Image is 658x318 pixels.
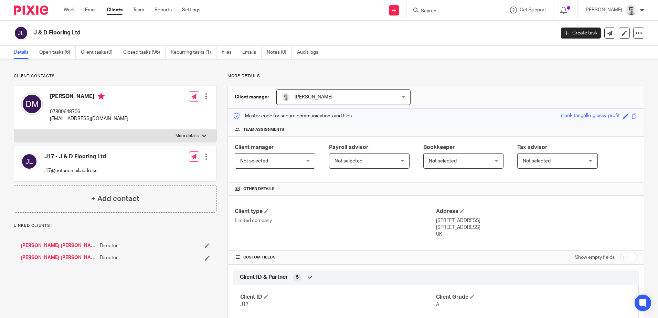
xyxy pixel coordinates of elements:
[240,274,288,281] span: Client ID & Partner
[520,8,546,12] span: Get Support
[14,73,217,79] p: Client contacts
[21,242,96,249] a: [PERSON_NAME] [PERSON_NAME]
[267,46,292,59] a: Notes (0)
[14,6,48,15] img: Pixie
[243,127,284,132] span: Team assignments
[423,145,455,150] span: Bookkeeper
[235,94,269,100] h3: Client manager
[243,186,275,192] span: Other details
[235,217,436,224] p: Limited company
[282,93,290,101] img: Andy_2025.jpg
[91,193,139,204] h4: + Add contact
[21,153,38,170] img: svg%3E
[171,46,216,59] a: Recurring tasks (1)
[107,7,123,13] a: Clients
[64,7,75,13] a: Work
[50,115,128,122] p: [EMAIL_ADDRESS][DOMAIN_NAME]
[100,254,118,261] span: Director
[100,242,118,249] span: Director
[123,46,166,59] a: Closed tasks (96)
[14,46,34,59] a: Details
[14,223,217,229] p: Linked clients
[436,217,637,224] p: [STREET_ADDRESS]
[176,133,199,139] p: More details
[436,224,637,231] p: [STREET_ADDRESS]
[235,145,274,150] span: Client manager
[227,73,644,79] p: More details
[14,26,28,40] img: svg%3E
[50,93,128,102] h4: [PERSON_NAME]
[575,254,615,261] label: Show empty fields
[182,7,200,13] a: Settings
[33,29,447,36] h2: J & D Flooring Ltd
[240,294,436,301] h4: Client ID
[21,93,43,115] img: svg%3E
[335,159,362,163] span: Not selected
[626,5,637,16] img: Andy_2025.jpg
[240,159,268,163] span: Not selected
[240,302,248,307] span: J17
[235,255,436,260] h4: CUSTOM FIELDS
[222,46,237,59] a: Files
[436,294,632,301] h4: Client Grade
[429,159,457,163] span: Not selected
[85,7,96,13] a: Email
[235,208,436,215] h4: Client type
[21,254,96,261] a: [PERSON_NAME] [PERSON_NAME]
[297,46,323,59] a: Audit logs
[329,145,369,150] span: Payroll advisor
[523,159,551,163] span: Not selected
[50,108,128,115] p: 07800648706
[436,208,637,215] h4: Address
[133,7,144,13] a: Team
[155,7,172,13] a: Reports
[517,145,548,150] span: Tax advisor
[98,93,105,100] i: Primary
[436,302,439,307] span: A
[242,46,262,59] a: Emails
[81,46,118,59] a: Client tasks (0)
[561,28,601,39] a: Create task
[44,153,106,160] h4: J17 - J & D Flooring Ltd
[44,167,106,174] p: j17@notanemail.address
[584,7,622,13] p: [PERSON_NAME]
[295,95,332,99] span: [PERSON_NAME]
[420,8,482,14] input: Search
[39,46,76,59] a: Open tasks (6)
[436,231,637,238] p: UK
[561,112,620,120] div: sleek-tangello-glossy-profit
[233,113,352,119] p: Master code for secure communications and files
[296,274,299,281] span: 5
